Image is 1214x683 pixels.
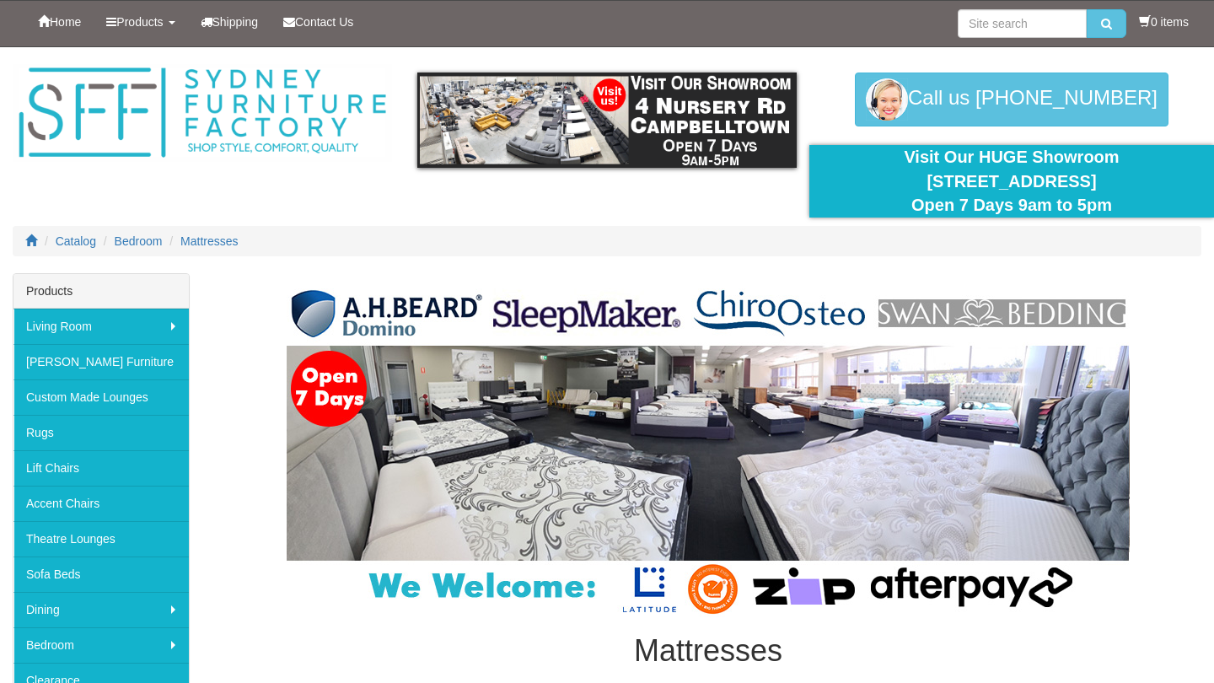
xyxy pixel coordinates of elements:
div: Visit Our HUGE Showroom [STREET_ADDRESS] Open 7 Days 9am to 5pm [822,145,1201,218]
a: Theatre Lounges [13,521,189,557]
a: Shipping [188,1,271,43]
a: Rugs [13,415,189,450]
span: Contact Us [295,15,353,29]
a: Home [25,1,94,43]
a: Living Room [13,309,189,344]
a: Catalog [56,234,96,248]
div: Products [13,274,189,309]
img: Mattresses [287,282,1130,617]
a: Sofa Beds [13,557,189,592]
h1: Mattresses [215,634,1201,668]
input: Site search [958,9,1087,38]
span: Products [116,15,163,29]
a: Custom Made Lounges [13,379,189,415]
span: Home [50,15,81,29]
li: 0 items [1139,13,1189,30]
a: Accent Chairs [13,486,189,521]
a: Dining [13,592,189,627]
a: Lift Chairs [13,450,189,486]
a: Contact Us [271,1,366,43]
img: Sydney Furniture Factory [13,64,392,162]
a: Mattresses [180,234,238,248]
a: Bedroom [13,627,189,663]
span: Shipping [212,15,259,29]
a: Products [94,1,187,43]
a: Bedroom [115,234,163,248]
a: [PERSON_NAME] Furniture [13,344,189,379]
img: showroom.gif [417,73,797,168]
